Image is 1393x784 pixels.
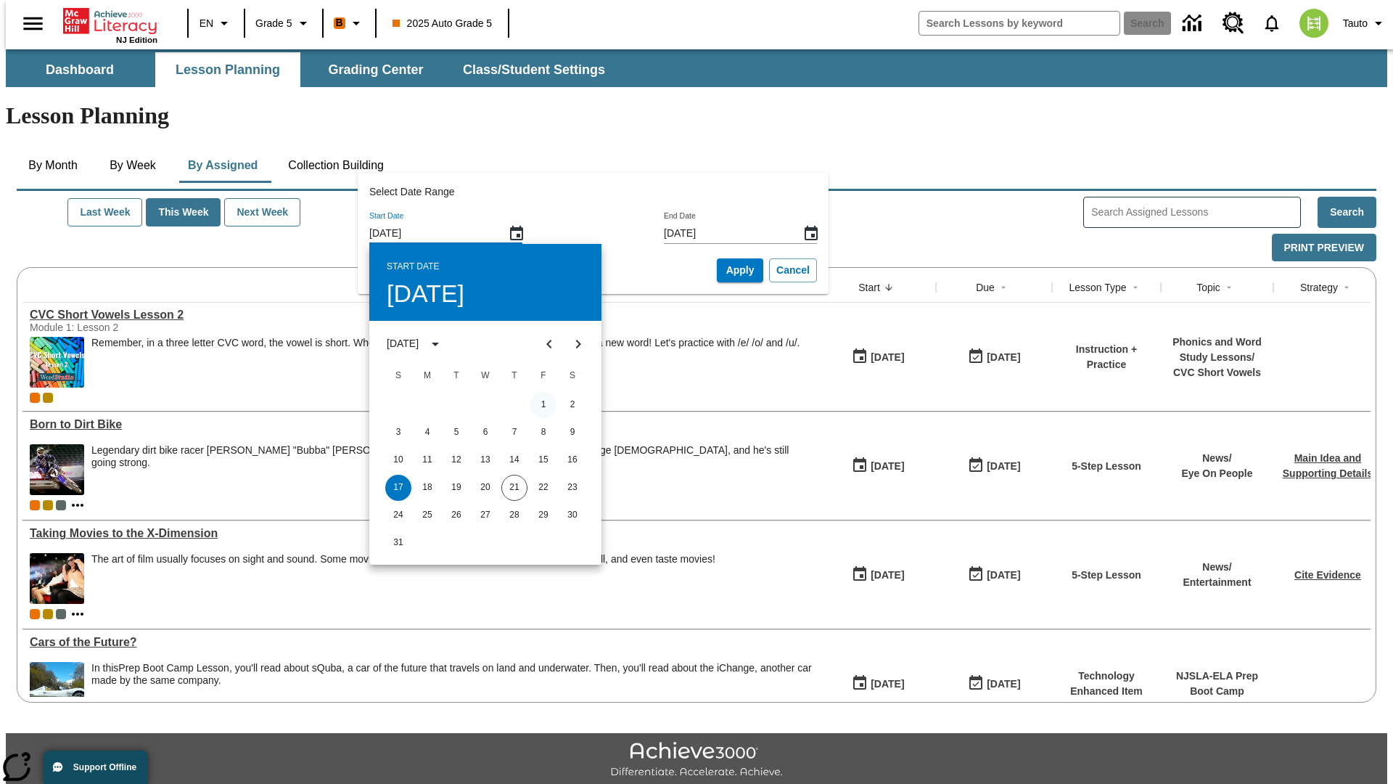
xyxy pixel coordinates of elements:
button: Collection Building [276,148,395,183]
button: Sort [1338,279,1355,296]
span: Support Offline [73,762,136,772]
button: Print Preview [1272,234,1376,262]
span: Wednesday [472,362,498,391]
p: Instruction + Practice [1059,342,1154,372]
button: Next Month [564,330,593,359]
p: Technology Enhanced Item [1059,669,1154,699]
h2: Select Date Range [369,184,817,200]
p: Eye On People [1181,466,1252,481]
div: [DATE] [987,457,1020,475]
button: Day View is open, Switch to Year View [423,332,448,356]
p: CVC Short Vowels [1168,365,1266,380]
button: Last Week [67,198,142,226]
a: Taking Movies to the X-Dimension, Lessons [30,527,813,540]
a: Born to Dirt Bike, Lessons [30,418,813,431]
button: 3 August, 2025 [385,420,411,446]
button: Dashboard [7,52,152,87]
button: Show more classes [69,605,86,623]
p: News / [1181,451,1252,466]
span: Grade 5 [255,16,292,31]
input: Search Assigned Lessons [1091,202,1300,223]
div: SubNavbar [6,49,1387,87]
button: 5 August, 2025 [443,420,469,446]
button: 9 August, 2025 [559,420,585,446]
div: New 2025 class [43,393,53,403]
img: CVC Short Vowels Lesson 2. [30,337,84,388]
a: Data Center [1174,4,1214,44]
div: [DATE] [871,566,904,584]
button: 20 August, 2025 [472,475,498,501]
div: New 2025 class [43,609,53,619]
div: Topic [1196,280,1220,295]
button: Open side menu [12,2,54,45]
button: End Date, Choose date, August 23, 2025, Selected [797,219,826,248]
button: 21 August, 2025 [501,475,527,501]
span: The art of film usually focuses on sight and sound. Some moviemakers are coming up with new ways ... [91,553,715,604]
button: Start Date, Choose date, August 17, 2025, Selected [502,219,531,248]
div: SubNavbar [6,52,618,87]
div: [DATE] [987,566,1020,584]
button: 2 August, 2025 [559,392,585,418]
div: Start [858,280,880,295]
button: Class/Student Settings [451,52,617,87]
span: NJ Edition [116,36,157,44]
a: Resource Center, Will open in new tab [1214,4,1253,43]
button: 8 August, 2025 [530,420,556,446]
button: 6 August, 2025 [472,420,498,446]
div: Home [63,5,157,44]
button: Boost Class color is orange. Change class color [328,10,371,36]
div: Born to Dirt Bike [30,418,813,431]
div: OL 2025 Auto Grade 6 [56,609,66,619]
p: Entertainment [1183,575,1251,590]
a: Notifications [1253,4,1291,42]
div: [DATE] [871,675,904,693]
button: Sort [995,279,1012,296]
button: Apply [717,258,763,282]
div: Current Class [30,609,40,619]
button: 18 August, 2025 [414,475,440,501]
button: 23 August, 2025 [559,475,585,501]
button: 15 August, 2025 [530,447,556,473]
div: Current Class [30,500,40,510]
button: Next Week [224,198,300,226]
button: 14 August, 2025 [501,447,527,473]
div: Module 1: Lesson 2 [30,322,247,333]
button: 7 August, 2025 [501,420,527,446]
button: 17 August, 2025 [385,475,411,501]
button: By Assigned [176,148,269,183]
span: OL 2025 Auto Grade 6 [56,500,66,510]
button: 08/20/25: First time the lesson was available [847,452,909,480]
div: Taking Movies to the X-Dimension [30,527,813,540]
button: 19 August, 2025 [443,475,469,501]
div: In this Prep Boot Camp Lesson, you'll read about sQuba, a car of the future that travels on land ... [91,662,813,713]
img: High-tech automobile treading water. [30,662,84,713]
h1: Lesson Planning [6,102,1387,129]
a: Cars of the Future? , Lessons [30,636,813,649]
p: Remember, in a three letter CVC word, the vowel is short. When you see this pattern, you can read... [91,337,800,349]
button: Select a new avatar [1291,4,1337,42]
button: Profile/Settings [1337,10,1393,36]
span: Tauto [1343,16,1368,31]
span: Tuesday [443,362,469,391]
button: 11 August, 2025 [414,447,440,473]
button: Lesson Planning [155,52,300,87]
div: [DATE] [871,348,904,367]
div: Cars of the Future? [30,636,813,649]
button: 4 August, 2025 [414,420,440,446]
button: By Week [96,148,169,183]
button: Search [1318,197,1376,228]
input: search field [919,12,1119,35]
p: 5-Step Lesson [1072,459,1141,474]
button: 12 August, 2025 [443,447,469,473]
p: NJSLA-ELA Prep Boot Camp [1168,669,1266,699]
a: Cite Evidence [1294,569,1361,581]
button: Cancel [769,258,817,282]
button: Grading Center [303,52,448,87]
a: CVC Short Vowels Lesson 2, Lessons [30,309,813,322]
label: Start Date [369,211,403,221]
button: 08/20/25: First time the lesson was available [847,561,909,589]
